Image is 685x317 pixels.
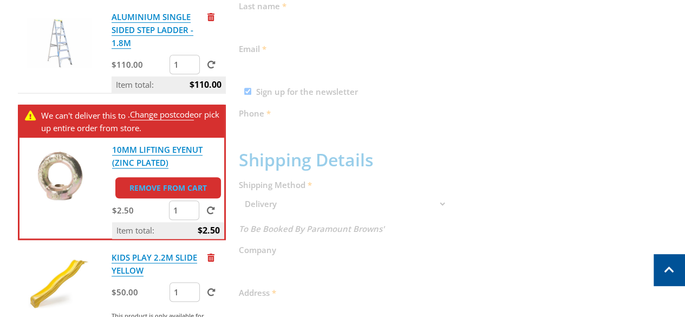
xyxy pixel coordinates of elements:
p: $2.50 [112,204,167,217]
img: KIDS PLAY 2.2M SLIDE YELLOW [27,251,92,316]
span: We can't deliver this to [41,110,126,121]
p: $50.00 [112,286,167,299]
span: $2.50 [197,222,219,238]
p: Item total: [112,222,224,238]
a: Remove from cart [115,177,221,198]
a: Remove from cart [207,252,214,263]
p: $110.00 [112,58,167,71]
img: 10MM LIFTING EYENUT (ZINC PLATED) [28,143,93,208]
img: ALUMINIUM SINGLE SIDED STEP LADDER - 1.8M [27,10,92,75]
div: . or pick up entire order from store. [19,105,224,138]
a: Remove from cart [207,11,214,22]
p: Item total: [112,76,225,93]
a: 10MM LIFTING EYENUT (ZINC PLATED) [112,144,203,169]
a: KIDS PLAY 2.2M SLIDE YELLOW [112,252,197,276]
span: $110.00 [189,76,221,93]
a: Change postcode [130,109,194,120]
a: ALUMINIUM SINGLE SIDED STEP LADDER - 1.8M [112,11,193,49]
